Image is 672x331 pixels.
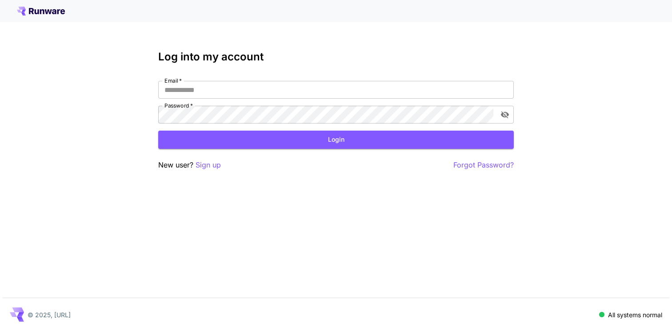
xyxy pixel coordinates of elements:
[608,310,662,319] p: All systems normal
[497,107,513,123] button: toggle password visibility
[158,160,221,171] p: New user?
[196,160,221,171] button: Sign up
[158,131,514,149] button: Login
[453,160,514,171] button: Forgot Password?
[28,310,71,319] p: © 2025, [URL]
[164,102,193,109] label: Password
[158,51,514,63] h3: Log into my account
[164,77,182,84] label: Email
